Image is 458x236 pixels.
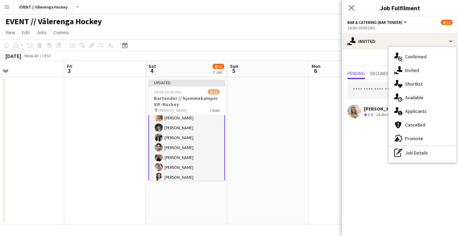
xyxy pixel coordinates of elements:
span: Edit [22,29,30,35]
span: Shortlist [405,81,423,87]
span: Bar & Catering (Bar Tender) [347,20,402,25]
span: Applicants [405,108,427,114]
span: 8/12 [441,20,453,25]
div: [PERSON_NAME] [364,106,400,112]
div: Updated [148,80,225,85]
span: 3.8 [368,112,373,117]
span: Comms [54,29,69,35]
span: 14:00-19:00 (5h) [154,89,182,94]
div: [DATE] [5,53,21,59]
div: 14.8km [374,112,390,118]
span: Fri [67,63,72,69]
a: Edit [19,28,32,37]
span: View [5,29,15,35]
span: [PERSON_NAME] [158,108,187,113]
h3: Job Fulfilment [342,3,458,12]
span: 8/12 [213,64,224,69]
span: 1 Role [210,108,219,113]
span: 6 [311,67,320,75]
app-card-role: Bar & Catering (Bar Tender)1I21A8/1214:00-19:00 (5h)[PERSON_NAME][PERSON_NAME][PERSON_NAME][PERSO... [148,101,225,234]
div: 1 Job [213,70,224,75]
button: Bar & Catering (Bar Tender) [347,20,408,25]
span: Invited [405,67,419,73]
app-job-card: Updated14:00-19:00 (5h)8/12Bartender // hjemmekamper VIF-Hockey [PERSON_NAME]1 RoleBar & Catering... [148,80,225,181]
span: Declined [370,71,389,76]
span: Mon [312,63,320,69]
a: Jobs [34,28,49,37]
span: 8/12 [208,89,219,94]
span: Sat [148,63,156,69]
button: EVENT // Vålerenga Hockey [14,0,73,14]
span: 5 [229,67,238,75]
span: 3 [66,67,72,75]
span: Promote [405,135,423,142]
div: CEST [42,53,51,58]
div: Invited [342,33,458,49]
div: 14:00-19:00 (5h) [347,25,453,30]
h3: Bartender // hjemmekamper VIF-Hockey [148,95,225,107]
span: Pending [347,71,365,76]
a: Comms [51,28,72,37]
span: Cancelled [405,122,425,128]
span: Confirmed [405,54,427,60]
span: 4 [147,67,156,75]
span: Sun [230,63,238,69]
a: View [3,28,18,37]
span: Jobs [37,29,47,35]
div: Job Details [389,146,456,160]
h1: EVENT // Vålerenga Hockey [5,16,102,27]
span: Available [405,94,424,101]
span: Week 40 [23,53,40,58]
